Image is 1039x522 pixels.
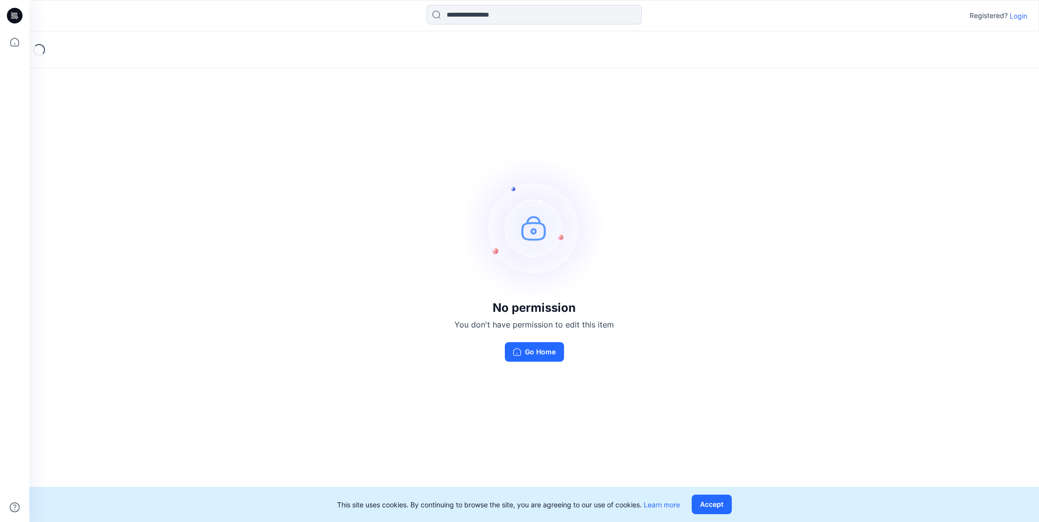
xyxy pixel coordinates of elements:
p: This site uses cookies. By continuing to browse the site, you are agreeing to our use of cookies. [337,500,680,510]
button: Accept [692,495,732,514]
p: Registered? [970,10,1008,22]
button: Go Home [505,342,564,362]
h3: No permission [454,301,614,315]
a: Learn more [644,500,680,509]
p: Login [1010,11,1027,21]
img: no-perm.svg [461,154,608,301]
p: You don't have permission to edit this item [454,319,614,330]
